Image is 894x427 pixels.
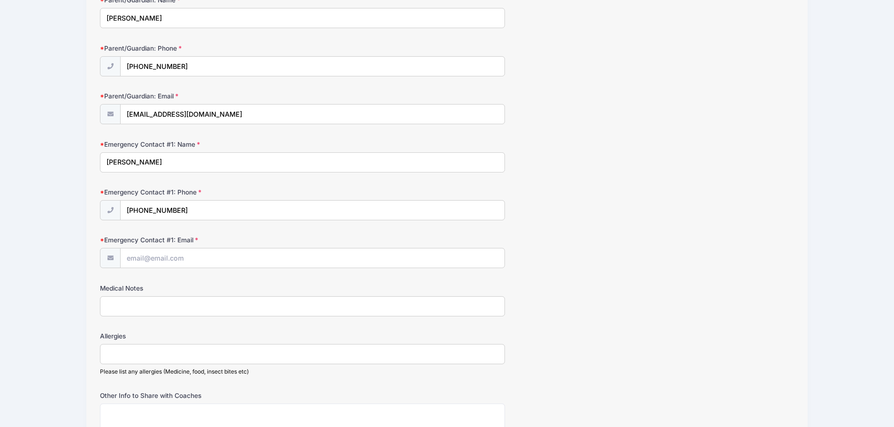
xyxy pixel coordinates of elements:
[120,248,505,268] input: email@email.com
[100,187,331,197] label: Emergency Contact #1: Phone
[120,104,505,124] input: email@email.com
[100,331,331,341] label: Allergies
[100,44,331,53] label: Parent/Guardian: Phone
[120,56,505,76] input: (xxx) xxx-xxxx
[100,367,505,376] div: Please list any allergies (Medicine, food, insect bites etc)
[120,200,505,220] input: (xxx) xxx-xxxx
[100,140,331,149] label: Emergency Contact #1: Name
[100,284,331,293] label: Medical Notes
[100,235,331,245] label: Emergency Contact #1: Email
[100,391,331,400] label: Other Info to Share with Coaches
[100,91,331,101] label: Parent/Guardian: Email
